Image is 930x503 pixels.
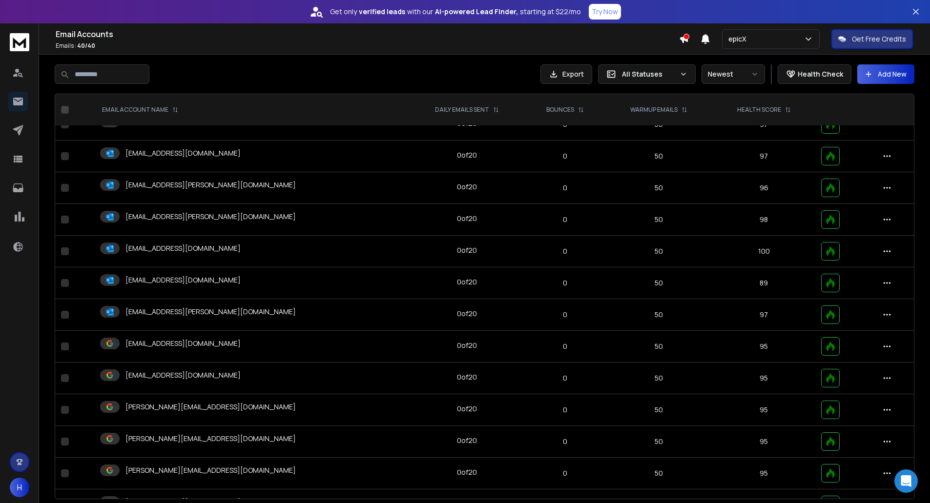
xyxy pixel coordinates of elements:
td: 50 [605,141,713,172]
p: Health Check [798,69,843,79]
td: 50 [605,362,713,394]
td: 95 [713,331,816,362]
div: EMAIL ACCOUNT NAME [102,106,178,114]
p: [EMAIL_ADDRESS][PERSON_NAME][DOMAIN_NAME] [125,307,296,317]
td: 97 [713,141,816,172]
p: [PERSON_NAME][EMAIL_ADDRESS][DOMAIN_NAME] [125,402,296,412]
div: 0 of 20 [457,404,477,414]
div: Open Intercom Messenger [894,469,918,493]
p: [EMAIL_ADDRESS][PERSON_NAME][DOMAIN_NAME] [125,180,296,190]
button: Add New [857,64,914,84]
p: [PERSON_NAME][EMAIL_ADDRESS][DOMAIN_NAME] [125,465,296,475]
td: 50 [605,299,713,331]
div: 0 of 20 [457,182,477,192]
p: epicX [728,34,750,44]
button: Try Now [589,4,621,20]
div: 0 of 20 [457,467,477,477]
td: 95 [713,394,816,426]
p: 0 [532,342,599,351]
td: 50 [605,458,713,489]
button: Newest [702,64,765,84]
img: logo [10,33,29,51]
td: 95 [713,426,816,458]
p: 0 [532,278,599,288]
strong: verified leads [359,7,405,17]
h1: Email Accounts [56,28,679,40]
p: 0 [532,151,599,161]
button: Export [540,64,592,84]
p: 0 [532,405,599,415]
p: [EMAIL_ADDRESS][DOMAIN_NAME] [125,370,241,380]
p: [EMAIL_ADDRESS][DOMAIN_NAME] [125,275,241,285]
td: 95 [713,458,816,489]
strong: AI-powered Lead Finder, [435,7,518,17]
p: Get only with our starting at $22/mo [330,7,581,17]
p: WARMUP EMAILS [630,106,678,114]
p: 0 [532,373,599,383]
p: HEALTH SCORE [737,106,781,114]
button: H [10,478,29,497]
p: [EMAIL_ADDRESS][DOMAIN_NAME] [125,148,241,158]
p: 0 [532,468,599,478]
button: Health Check [778,64,851,84]
p: Emails : [56,42,679,50]
p: [EMAIL_ADDRESS][DOMAIN_NAME] [125,339,241,348]
td: 50 [605,394,713,426]
td: 100 [713,236,816,267]
p: 0 [532,183,599,193]
td: 98 [713,204,816,236]
div: 0 of 20 [457,436,477,445]
td: 50 [605,331,713,362]
td: 97 [713,299,816,331]
p: Try Now [592,7,618,17]
td: 95 [713,362,816,394]
p: BOUNCES [546,106,574,114]
td: 50 [605,267,713,299]
div: 0 of 20 [457,309,477,319]
td: 50 [605,204,713,236]
td: 96 [713,172,816,204]
p: Get Free Credits [852,34,906,44]
div: 0 of 20 [457,245,477,255]
div: 0 of 20 [457,150,477,160]
p: All Statuses [622,69,676,79]
p: [PERSON_NAME][EMAIL_ADDRESS][DOMAIN_NAME] [125,434,296,443]
button: Get Free Credits [831,29,913,49]
p: DAILY EMAILS SENT [435,106,489,114]
div: 0 of 20 [457,277,477,287]
p: 0 [532,215,599,224]
p: [EMAIL_ADDRESS][DOMAIN_NAME] [125,243,241,253]
div: 0 of 20 [457,341,477,350]
p: 0 [532,246,599,256]
p: [EMAIL_ADDRESS][PERSON_NAME][DOMAIN_NAME] [125,212,296,221]
td: 50 [605,426,713,458]
div: 0 of 20 [457,372,477,382]
p: 0 [532,310,599,320]
td: 50 [605,236,713,267]
span: 40 / 40 [77,41,95,50]
div: 0 of 20 [457,214,477,223]
td: 89 [713,267,816,299]
td: 50 [605,172,713,204]
p: 0 [532,437,599,446]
